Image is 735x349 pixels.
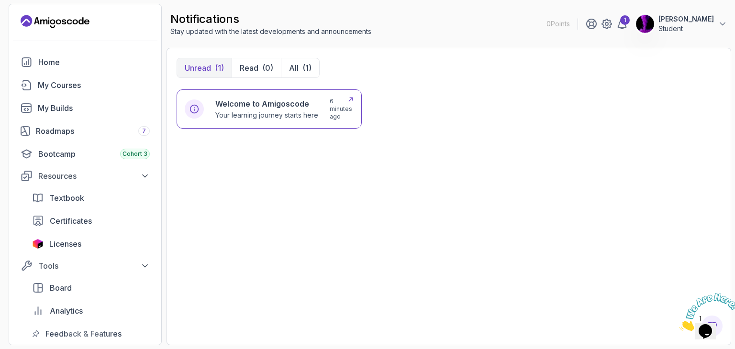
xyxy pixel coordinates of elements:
div: Resources [38,170,150,182]
img: user profile image [636,15,654,33]
span: Certificates [50,215,92,227]
div: Roadmaps [36,125,150,137]
a: roadmaps [15,121,156,141]
img: Chat attention grabber [4,4,63,42]
span: Licenses [49,238,81,250]
span: Cohort 3 [122,150,147,158]
span: 7 [142,127,146,135]
a: certificates [26,211,156,230]
h6: Welcome to Amigoscode [215,98,318,109]
a: analytics [26,301,156,320]
span: Textbook [49,192,84,204]
a: bootcamp [15,144,156,164]
span: Board [50,282,72,294]
div: 1 [620,15,630,25]
span: Analytics [50,305,83,316]
div: My Builds [38,102,150,114]
a: feedback [26,324,156,343]
iframe: chat widget [676,289,735,335]
a: Landing page [21,14,89,29]
a: textbook [26,188,156,207]
p: 0 Points [546,19,570,29]
a: builds [15,98,156,118]
button: Tools [15,257,156,274]
a: home [15,53,156,72]
button: Resources [15,167,156,185]
span: Feedback & Features [45,328,122,339]
span: 1 [4,4,8,12]
p: [PERSON_NAME] [658,14,714,24]
h2: notifications [170,11,371,27]
p: 6 minutes ago [330,98,354,120]
a: board [26,278,156,297]
div: Bootcamp [38,148,150,160]
p: Stay updated with the latest developments and announcements [170,27,371,36]
button: user profile image[PERSON_NAME]Student [635,14,727,33]
a: courses [15,76,156,95]
div: My Courses [38,79,150,91]
div: Home [38,56,150,68]
img: jetbrains icon [32,239,44,249]
p: Your learning journey starts here [215,110,318,120]
div: Tools [38,260,150,272]
a: licenses [26,234,156,253]
a: 1 [616,18,628,30]
p: Student [658,24,714,33]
